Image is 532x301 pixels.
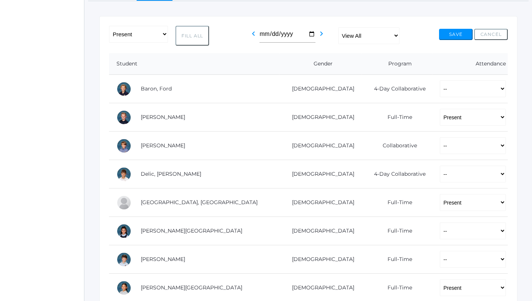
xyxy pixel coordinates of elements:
td: Full-Time [362,188,432,217]
th: Gender [279,53,362,75]
td: 4-Day Collaborative [362,75,432,103]
td: Full-Time [362,103,432,132]
td: Full-Time [362,245,432,274]
td: Collaborative [362,132,432,160]
a: [PERSON_NAME] [141,142,185,149]
th: Attendance [432,53,508,75]
div: William Hibbard [116,252,131,267]
i: chevron_left [249,29,258,38]
a: Delic, [PERSON_NAME] [141,171,201,177]
a: [PERSON_NAME] [141,114,185,120]
td: [DEMOGRAPHIC_DATA] [279,75,362,103]
td: Full-Time [362,217,432,245]
button: Fill All [175,26,209,46]
a: [PERSON_NAME][GEOGRAPHIC_DATA] [141,227,242,234]
td: [DEMOGRAPHIC_DATA] [279,103,362,132]
th: Program [362,53,432,75]
td: 4-Day Collaborative [362,160,432,188]
td: [DEMOGRAPHIC_DATA] [279,188,362,217]
div: Sofia La Rosa [116,280,131,295]
a: [GEOGRAPHIC_DATA], [GEOGRAPHIC_DATA] [141,199,258,206]
th: Student [109,53,279,75]
a: chevron_left [249,33,258,40]
a: [PERSON_NAME] [141,256,185,262]
a: chevron_right [317,33,326,40]
td: [DEMOGRAPHIC_DATA] [279,217,362,245]
div: Brody Bigley [116,110,131,125]
div: Jack Crosby [116,138,131,153]
a: [PERSON_NAME][GEOGRAPHIC_DATA] [141,284,242,291]
button: Save [439,29,473,40]
div: Easton Ferris [116,195,131,210]
i: chevron_right [317,29,326,38]
a: Baron, Ford [141,85,172,92]
div: Luka Delic [116,167,131,182]
td: [DEMOGRAPHIC_DATA] [279,245,362,274]
div: Victoria Harutyunyan [116,224,131,239]
td: [DEMOGRAPHIC_DATA] [279,132,362,160]
td: [DEMOGRAPHIC_DATA] [279,160,362,188]
div: Ford Baron [116,82,131,96]
button: Cancel [474,29,508,40]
